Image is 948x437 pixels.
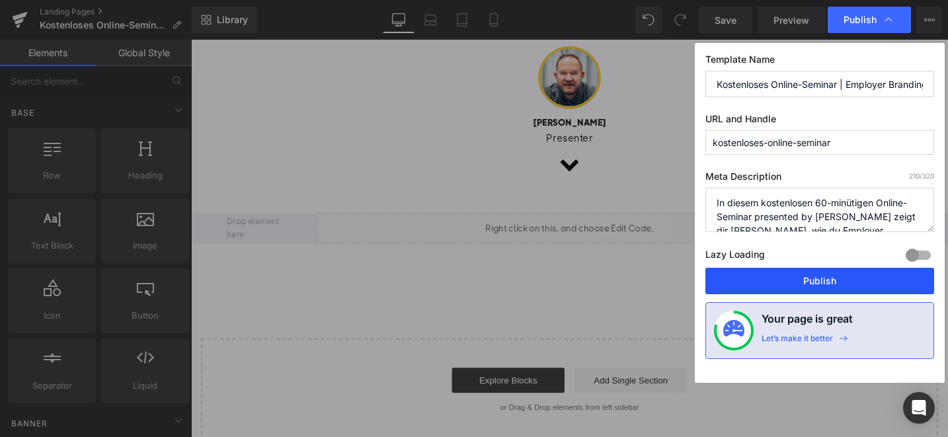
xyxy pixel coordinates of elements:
[705,246,765,268] label: Lazy Loading
[903,392,935,424] div: Open Intercom Messenger
[705,113,934,130] label: URL and Handle
[909,172,920,180] span: 210
[909,172,934,180] span: /320
[705,268,934,294] button: Publish
[276,346,395,373] a: Explore Blocks
[705,188,934,232] textarea: In diesem kostenlosen 60-minütigen Online-Seminar presented by [PERSON_NAME] zeigt dir [PERSON_NA...
[705,54,934,71] label: Template Name
[361,81,438,93] b: [PERSON_NAME]
[705,171,934,188] label: Meta Description
[844,14,877,26] span: Publish
[204,95,596,112] p: Presenter
[32,383,768,393] p: or Drag & Drop elements from left sidebar
[405,346,524,373] a: Add Single Section
[723,320,744,341] img: onboarding-status.svg
[762,311,853,333] h4: Your page is great
[762,333,833,350] div: Let’s make it better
